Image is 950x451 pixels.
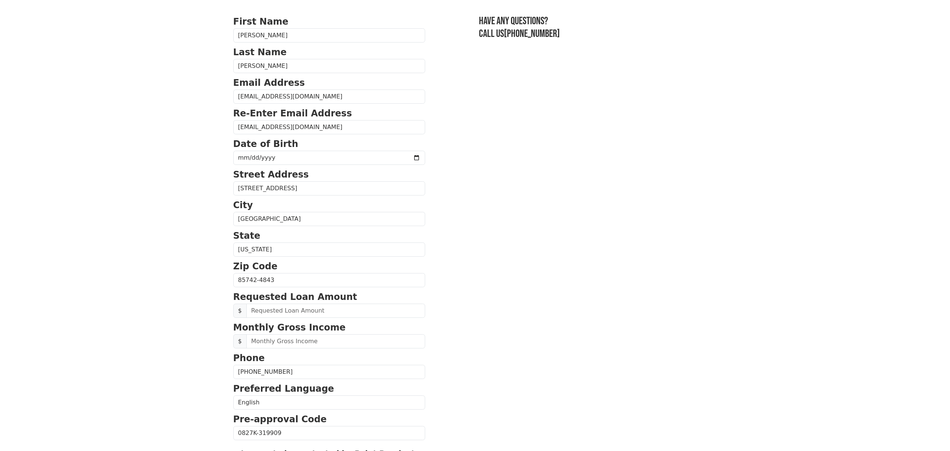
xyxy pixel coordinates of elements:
strong: Re-Enter Email Address [233,108,352,119]
input: City [233,212,425,226]
input: Street Address [233,181,425,195]
strong: First Name [233,16,289,27]
strong: State [233,231,261,241]
input: Email Address [233,90,425,104]
strong: Street Address [233,169,309,180]
h3: Have any questions? [479,15,717,28]
strong: Requested Loan Amount [233,292,357,302]
strong: Preferred Language [233,383,334,394]
strong: Email Address [233,78,305,88]
input: Zip Code [233,273,425,287]
input: Requested Loan Amount [246,304,425,318]
p: Monthly Gross Income [233,321,425,334]
strong: Date of Birth [233,139,298,149]
input: First Name [233,28,425,43]
a: [PHONE_NUMBER] [504,28,560,40]
h3: Call us [479,28,717,40]
strong: Zip Code [233,261,278,272]
strong: Last Name [233,47,287,57]
strong: Pre-approval Code [233,414,327,425]
input: Monthly Gross Income [246,334,425,348]
strong: Phone [233,353,265,363]
input: Last Name [233,59,425,73]
input: Pre-approval Code [233,426,425,440]
input: Re-Enter Email Address [233,120,425,134]
span: $ [233,304,247,318]
span: $ [233,334,247,348]
input: Phone [233,365,425,379]
strong: City [233,200,253,210]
